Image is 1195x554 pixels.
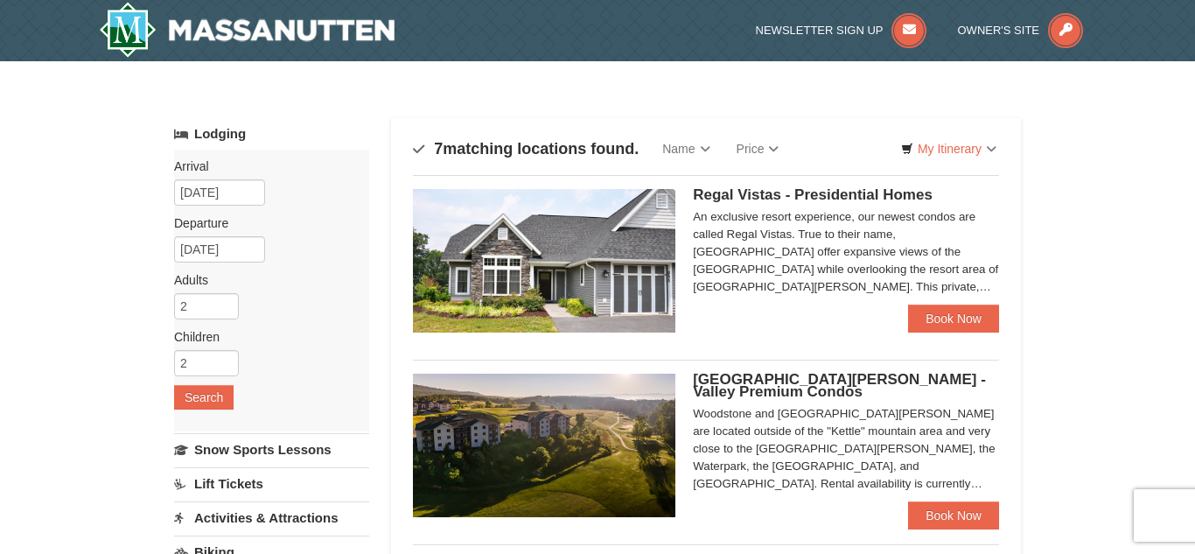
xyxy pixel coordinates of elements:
a: Snow Sports Lessons [174,433,369,466]
a: Price [723,131,793,166]
label: Departure [174,214,356,232]
img: 19218991-1-902409a9.jpg [413,189,675,333]
a: Massanutten Resort [99,2,395,58]
span: 7 [434,140,443,158]
h4: matching locations found. [413,140,639,158]
img: Massanutten Resort Logo [99,2,395,58]
a: Owner's Site [958,24,1084,37]
a: Lodging [174,118,369,150]
label: Adults [174,271,356,289]
button: Search [174,385,234,410]
a: Lift Tickets [174,467,369,500]
div: An exclusive resort experience, our newest condos are called Regal Vistas. True to their name, [G... [693,208,999,296]
a: Name [649,131,723,166]
a: My Itinerary [890,136,1008,162]
div: Woodstone and [GEOGRAPHIC_DATA][PERSON_NAME] are located outside of the "Kettle" mountain area an... [693,405,999,493]
a: Book Now [908,501,999,529]
a: Newsletter Sign Up [756,24,927,37]
label: Arrival [174,158,356,175]
span: Regal Vistas - Presidential Homes [693,186,933,203]
span: Owner's Site [958,24,1040,37]
img: 19219041-4-ec11c166.jpg [413,374,675,517]
span: Newsletter Sign Up [756,24,884,37]
a: Activities & Attractions [174,501,369,534]
label: Children [174,328,356,346]
span: [GEOGRAPHIC_DATA][PERSON_NAME] - Valley Premium Condos [693,371,986,400]
a: Book Now [908,305,999,333]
